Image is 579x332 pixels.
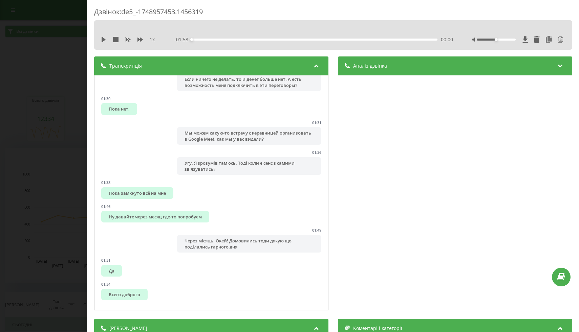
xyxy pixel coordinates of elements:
[177,235,321,253] div: Через місяць. Окей! Домовились тоди дякую що поділались гарного дня
[174,36,192,43] span: - 01:58
[101,282,110,287] div: 01:54
[177,127,321,145] div: Мы можем какую-то встречу с керевницей организовать в Google Meet, как мы у вас видели?
[101,211,209,222] div: Ну давайте через месяц где-то попробуем
[441,36,453,43] span: 00:00
[101,204,110,209] div: 01:46
[109,325,147,332] span: [PERSON_NAME]
[101,180,110,185] div: 01:38
[495,38,497,41] div: Accessibility label
[190,38,193,41] div: Accessibility label
[101,187,173,199] div: Пока замкнуто всё на мне
[101,103,137,115] div: Пока нет.
[353,63,387,69] span: Аналіз дзвінка
[94,7,572,20] div: Дзвінок : de5_-1748957453.1456319
[150,36,155,43] span: 1 x
[101,258,110,263] div: 01:51
[312,228,321,233] div: 01:49
[177,73,321,91] div: Если ничего не делать, то и денег больше нет. А есть возможность меня подключить в эти переговоры?
[353,325,402,332] span: Коментарі і категорії
[101,265,122,277] div: Да
[312,150,321,155] div: 01:36
[177,157,321,175] div: Угу. Я зрозумів там ось. Тоді коли є сенс з самими зв'язуватись?
[101,96,110,101] div: 01:30
[109,63,142,69] span: Транскрипція
[312,120,321,125] div: 01:31
[101,289,148,300] div: Всего доброго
